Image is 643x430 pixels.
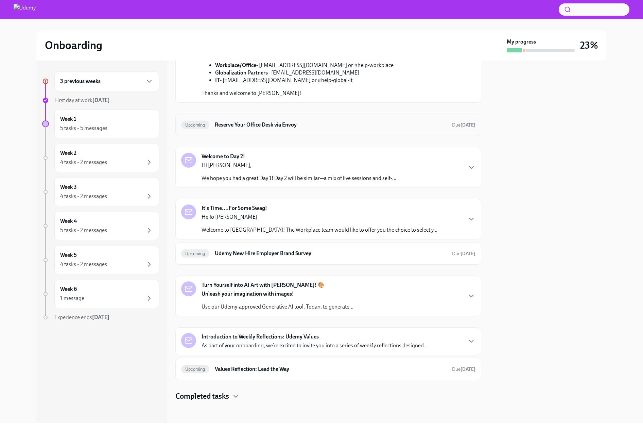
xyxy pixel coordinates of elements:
[202,281,325,289] strong: Turn Yourself into AI Art with [PERSON_NAME]! 🎨
[202,153,245,160] strong: Welcome to Day 2!
[60,115,76,123] h6: Week 1
[181,251,209,256] span: Upcoming
[202,303,353,311] p: Use our Udemy-approved Generative AI tool, Toqan, to generate...
[60,125,107,132] div: 5 tasks • 5 messages
[60,159,107,166] div: 4 tasks • 2 messages
[215,77,220,83] strong: IT
[42,144,159,172] a: Week 24 tasks • 2 messages
[452,250,475,257] span: August 30th, 2025 10:00
[54,71,159,91] div: 3 previous weeks
[460,366,475,372] strong: [DATE]
[215,121,447,129] h6: Reserve Your Office Desk via Envoy
[452,251,475,257] span: Due
[452,122,475,128] span: August 30th, 2025 12:00
[202,175,396,182] p: We hope you had a great Day 1! Day 2 will be similar—a mix of live sessions and self-...
[60,78,101,85] h6: 3 previous weeks
[181,367,209,372] span: Upcoming
[60,261,107,268] div: 4 tasks • 2 messages
[215,62,415,69] li: - [EMAIL_ADDRESS][DOMAIN_NAME] or #help-workplace
[60,227,107,234] div: 5 tasks • 2 messages
[215,69,415,77] li: – [EMAIL_ADDRESS][DOMAIN_NAME]
[507,38,536,46] strong: My progress
[580,39,598,51] h3: 23%
[202,162,396,169] p: Hi [PERSON_NAME],
[60,295,84,302] div: 1 message
[42,246,159,274] a: Week 54 tasks • 2 messages
[42,178,159,206] a: Week 34 tasks • 2 messages
[202,89,415,97] p: Thanks and welcome to [PERSON_NAME]!
[181,119,475,130] a: UpcomingReserve Your Office Desk via EnvoyDue[DATE]
[92,97,110,103] strong: [DATE]
[460,251,475,257] strong: [DATE]
[60,217,77,225] h6: Week 4
[215,69,268,76] strong: Globalization Partners
[202,204,267,212] strong: It's Time....For Some Swag!
[45,38,102,52] h2: Onboarding
[54,97,110,103] span: First day at work
[215,62,256,68] strong: Workplace/Office
[54,314,109,320] span: Experience ends
[202,226,437,234] p: Welcome to [GEOGRAPHIC_DATA]! The Workplace team would like to offer you the choice to select y...
[215,365,447,373] h6: Values Reflection: Lead the Way
[60,251,77,259] h6: Week 5
[60,285,77,293] h6: Week 6
[215,77,415,84] li: - [EMAIL_ADDRESS][DOMAIN_NAME] or #help-global-it
[175,391,481,401] div: Completed tasks
[181,364,475,375] a: UpcomingValues Reflection: Lead the WayDue[DATE]
[92,314,109,320] strong: [DATE]
[215,250,447,257] h6: Udemy New Hire Employer Brand Survey
[42,212,159,240] a: Week 45 tasks • 2 messages
[60,183,77,191] h6: Week 3
[460,122,475,128] strong: [DATE]
[42,97,159,104] a: First day at work[DATE]
[42,110,159,138] a: Week 15 tasks • 5 messages
[202,213,437,221] p: Hello [PERSON_NAME]
[202,333,319,341] strong: Introduction to Weekly Reflections: Udemy Values
[452,366,475,373] span: September 1st, 2025 10:00
[202,291,294,297] strong: Unleash your imagination with images!
[452,122,475,128] span: Due
[181,248,475,259] a: UpcomingUdemy New Hire Employer Brand SurveyDue[DATE]
[60,149,76,157] h6: Week 2
[202,342,428,349] p: As part of your onboarding, we’re excited to invite you into a series of weekly reflections desig...
[42,280,159,308] a: Week 61 message
[181,122,209,128] span: Upcoming
[452,366,475,372] span: Due
[175,391,229,401] h4: Completed tasks
[14,4,36,15] img: Udemy
[60,193,107,200] div: 4 tasks • 2 messages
